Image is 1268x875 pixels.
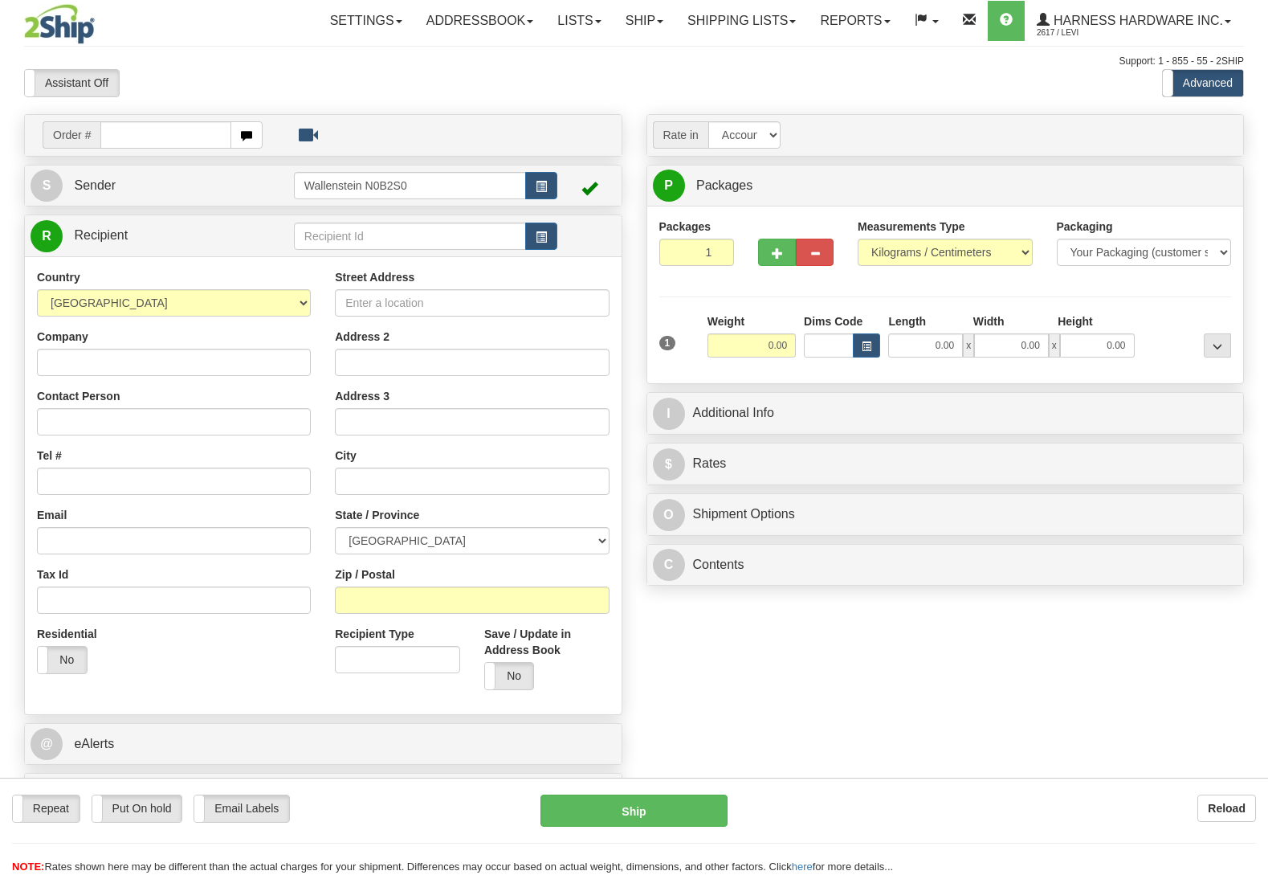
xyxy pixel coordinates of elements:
[653,549,685,581] span: C
[653,397,1238,430] a: IAdditional Info
[653,498,1238,531] a: OShipment Options
[318,1,414,41] a: Settings
[485,663,534,689] label: No
[614,1,675,41] a: Ship
[335,566,395,583] label: Zip / Postal
[1058,313,1093,329] label: Height
[335,269,414,285] label: Street Address
[696,178,752,192] span: Packages
[653,170,1238,202] a: P Packages
[38,647,87,673] label: No
[37,329,88,345] label: Company
[653,121,708,149] span: Rate in
[1208,802,1246,815] b: Reload
[484,626,610,658] label: Save / Update in Address Book
[1050,14,1223,27] span: Harness Hardware Inc.
[37,388,120,404] label: Contact Person
[294,172,526,199] input: Sender Id
[858,219,965,235] label: Measurements Type
[1204,333,1231,358] div: ...
[74,178,116,192] span: Sender
[804,313,862,329] label: Dims Code
[294,223,526,250] input: Recipient Id
[659,219,711,235] label: Packages
[653,499,685,531] span: O
[653,170,685,202] span: P
[335,448,356,464] label: City
[37,269,80,285] label: Country
[37,626,97,642] label: Residential
[31,728,616,761] a: @ eAlerts
[888,313,926,329] label: Length
[335,289,609,317] input: Enter a location
[74,737,114,750] span: eAlerts
[707,313,744,329] label: Weight
[37,507,67,523] label: Email
[973,313,1005,329] label: Width
[659,336,676,350] span: 1
[653,549,1238,582] a: CContents
[31,220,63,252] span: R
[43,121,100,149] span: Order #
[31,219,264,252] a: R Recipient
[31,170,294,202] a: S Sender
[675,1,808,41] a: Shipping lists
[1231,355,1266,519] iframe: chat widget
[25,70,119,96] label: Assistant Off
[414,1,546,41] a: Addressbook
[24,55,1244,68] div: Support: 1 - 855 - 55 - 2SHIP
[31,170,63,202] span: S
[653,448,685,480] span: $
[13,795,80,822] label: Repeat
[540,795,728,827] button: Ship
[37,448,62,464] label: Tel #
[653,398,685,430] span: I
[31,728,63,760] span: @
[92,795,182,822] label: Put On hold
[335,507,419,523] label: State / Province
[1057,219,1113,235] label: Packaging
[792,861,813,873] a: here
[37,566,68,583] label: Tax Id
[808,1,902,41] a: Reports
[74,228,128,242] span: Recipient
[653,448,1238,480] a: $Rates
[335,388,389,404] label: Address 3
[335,329,389,345] label: Address 2
[1025,1,1243,41] a: Harness Hardware Inc. 2617 / Levi
[1197,795,1256,822] button: Reload
[1163,70,1243,96] label: Advanced
[1037,25,1157,41] span: 2617 / Levi
[545,1,613,41] a: Lists
[1049,333,1060,358] span: x
[12,861,44,873] span: NOTE:
[335,626,414,642] label: Recipient Type
[963,333,974,358] span: x
[24,4,95,44] img: logo2617.jpg
[194,795,289,822] label: Email Labels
